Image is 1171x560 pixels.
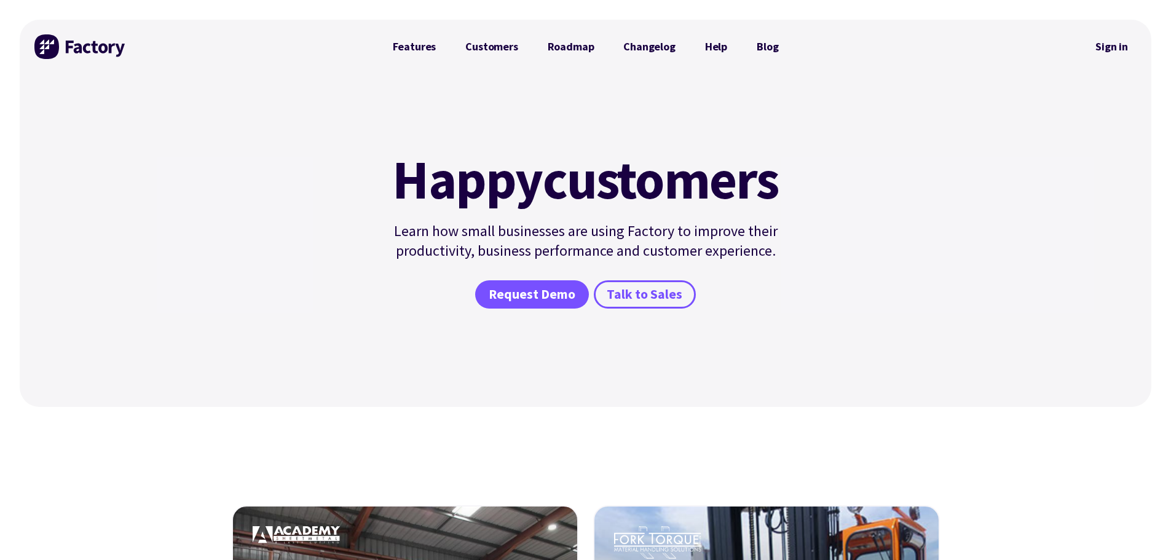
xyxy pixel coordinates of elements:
span: Request Demo [489,286,575,304]
a: Roadmap [533,34,609,59]
nav: Secondary Navigation [1087,33,1137,61]
a: Talk to Sales [594,280,696,309]
a: Sign in [1087,33,1137,61]
a: Help [690,34,742,59]
a: Changelog [609,34,690,59]
a: Customers [451,34,532,59]
span: Talk to Sales [607,286,682,304]
nav: Primary Navigation [378,34,794,59]
a: Request Demo [475,280,588,309]
h1: customers [385,152,786,207]
img: Factory [34,34,127,59]
a: Features [378,34,451,59]
p: Learn how small businesses are using Factory to improve their productivity, business performance ... [385,221,786,261]
mark: Happy [392,152,542,207]
a: Blog [742,34,793,59]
